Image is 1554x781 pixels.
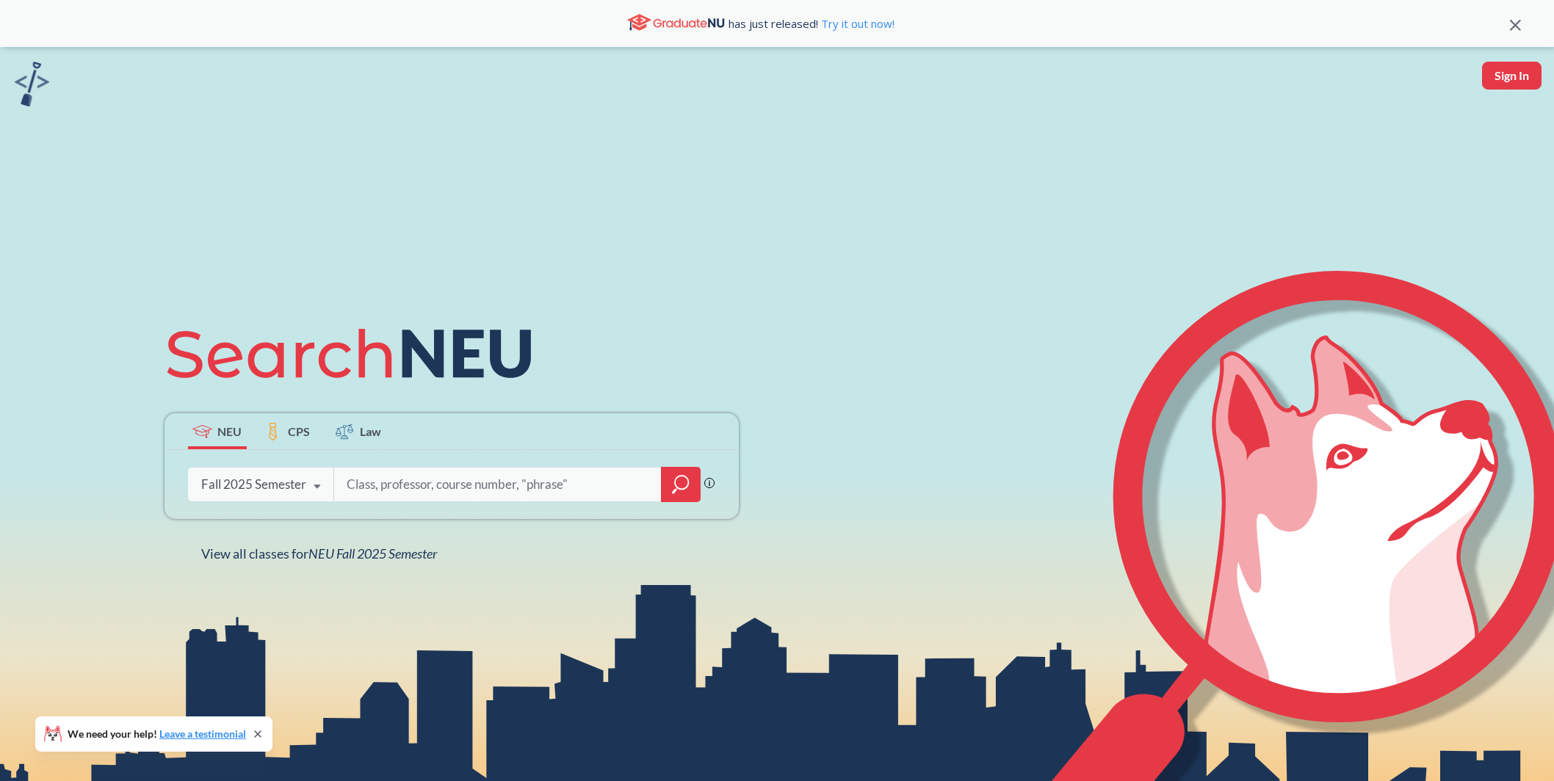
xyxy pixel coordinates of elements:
span: CPS [288,423,310,440]
button: Sign In [1482,62,1542,90]
span: We need your help! [68,729,246,739]
img: sandbox logo [15,62,49,106]
a: Leave a testimonial [159,727,246,740]
span: NEU [217,423,242,440]
svg: magnifying glass [672,474,690,495]
span: View all classes for [201,545,437,562]
div: magnifying glass [661,467,701,502]
span: has just released! [729,15,895,32]
a: sandbox logo [15,62,49,111]
a: Try it out now! [818,16,895,31]
input: Class, professor, course number, "phrase" [345,469,651,500]
div: Fall 2025 Semester [201,476,306,493]
span: Law [360,423,381,440]
span: NEU Fall 2025 Semester [308,545,437,562]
